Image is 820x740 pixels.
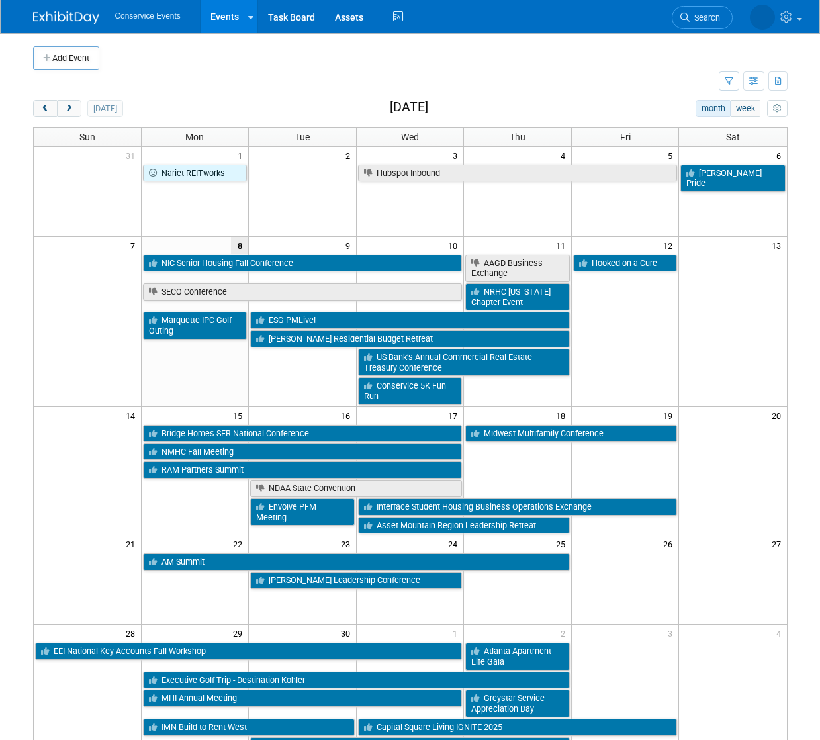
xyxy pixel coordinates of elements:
a: NRHC [US_STATE] Chapter Event [465,283,570,310]
span: Thu [510,132,525,142]
a: Hubspot Inbound [358,165,678,182]
span: 16 [340,407,356,424]
a: Executive Golf Trip - Destination Kohler [143,672,570,689]
span: 10 [447,237,463,254]
span: 2 [344,147,356,163]
span: 19 [662,407,678,424]
span: Wed [401,132,419,142]
button: month [696,100,731,117]
a: Asset Mountain Region Leadership Retreat [358,517,570,534]
span: 26 [662,535,678,552]
span: Fri [620,132,631,142]
span: 24 [447,535,463,552]
span: 4 [559,147,571,163]
span: 13 [770,237,787,254]
span: 3 [451,147,463,163]
span: 1 [236,147,248,163]
h2: [DATE] [390,100,428,115]
span: 4 [775,625,787,641]
span: 17 [447,407,463,424]
a: Bridge Homes SFR National Conference [143,425,463,442]
span: 11 [555,237,571,254]
span: Sun [79,132,95,142]
a: Nariet REITworks [143,165,248,182]
button: [DATE] [87,100,122,117]
button: next [57,100,81,117]
a: ESG PMLive! [250,312,570,329]
a: Greystar Service Appreciation Day [465,690,570,717]
span: 1 [451,625,463,641]
span: Search [690,13,720,23]
span: Tue [295,132,310,142]
a: [PERSON_NAME] Pride [680,165,785,192]
span: 22 [232,535,248,552]
a: AM Summit [143,553,570,571]
span: 8 [231,237,248,254]
a: Marquette IPC Golf Outing [143,312,248,339]
a: Hooked on a Cure [573,255,678,272]
a: Interface Student Housing Business Operations Exchange [358,498,678,516]
a: Capital Square Living IGNITE 2025 [358,719,678,736]
a: [PERSON_NAME] Leadership Conference [250,572,462,589]
span: 15 [232,407,248,424]
a: EEI National Key Accounts Fall Workshop [35,643,463,660]
a: Atlanta Apartment Life Gala [465,643,570,670]
a: SECO Conference [143,283,463,301]
a: NDAA State Convention [250,480,462,497]
button: prev [33,100,58,117]
span: 6 [775,147,787,163]
img: Amiee Griffey [750,5,775,30]
a: US Bank’s Annual Commercial Real Estate Treasury Conference [358,349,570,376]
span: 7 [129,237,141,254]
button: Add Event [33,46,99,70]
span: 21 [124,535,141,552]
span: 28 [124,625,141,641]
a: AAGD Business Exchange [465,255,570,282]
span: 23 [340,535,356,552]
a: Midwest Multifamily Conference [465,425,677,442]
button: week [730,100,760,117]
span: 14 [124,407,141,424]
span: 30 [340,625,356,641]
a: Search [672,6,733,29]
span: 20 [770,407,787,424]
a: IMN Build to Rent West [143,719,355,736]
a: Envolve PFM Meeting [250,498,355,526]
i: Personalize Calendar [773,105,782,113]
span: 12 [662,237,678,254]
span: Sat [726,132,740,142]
span: 25 [555,535,571,552]
span: 9 [344,237,356,254]
a: [PERSON_NAME] Residential Budget Retreat [250,330,570,347]
span: 31 [124,147,141,163]
span: 29 [232,625,248,641]
a: NIC Senior Housing Fall Conference [143,255,463,272]
span: 3 [666,625,678,641]
span: 27 [770,535,787,552]
span: 18 [555,407,571,424]
span: Conservice Events [115,11,181,21]
a: MHI Annual Meeting [143,690,463,707]
span: 5 [666,147,678,163]
button: myCustomButton [767,100,787,117]
img: ExhibitDay [33,11,99,24]
a: Conservice 5K Fun Run [358,377,463,404]
a: NMHC Fall Meeting [143,443,463,461]
span: 2 [559,625,571,641]
span: Mon [185,132,204,142]
a: RAM Partners Summit [143,461,463,479]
